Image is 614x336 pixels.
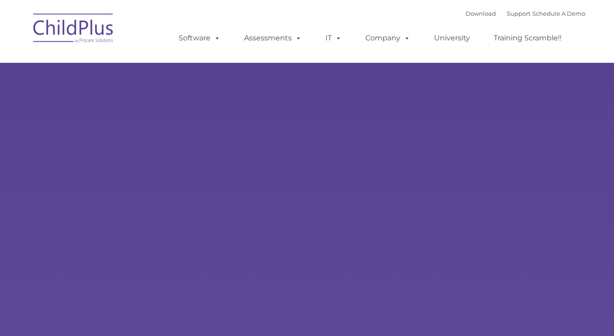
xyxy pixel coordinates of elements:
[425,29,479,47] a: University
[485,29,570,47] a: Training Scramble!!
[532,10,585,17] a: Schedule A Demo
[235,29,311,47] a: Assessments
[356,29,419,47] a: Company
[170,29,229,47] a: Software
[465,10,496,17] a: Download
[29,7,118,52] img: ChildPlus by Procare Solutions
[316,29,351,47] a: IT
[507,10,531,17] a: Support
[465,10,585,17] font: |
